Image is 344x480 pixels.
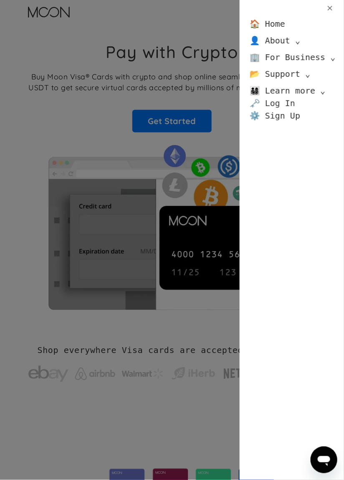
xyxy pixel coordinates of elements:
[250,34,300,47] div: 👤 About ⌄
[250,18,285,30] a: 🏠 Home
[250,109,300,122] a: ⚙️ Sign Up
[250,97,295,109] a: 🗝️ Log In
[250,51,336,63] div: 🏢 For Business ⌄
[311,447,337,473] iframe: Кнопка запуска окна обмена сообщениями
[250,68,310,80] div: 📂 Support ⌄
[250,84,326,97] div: 👨‍👩‍👧‍👦 Learn more ⌄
